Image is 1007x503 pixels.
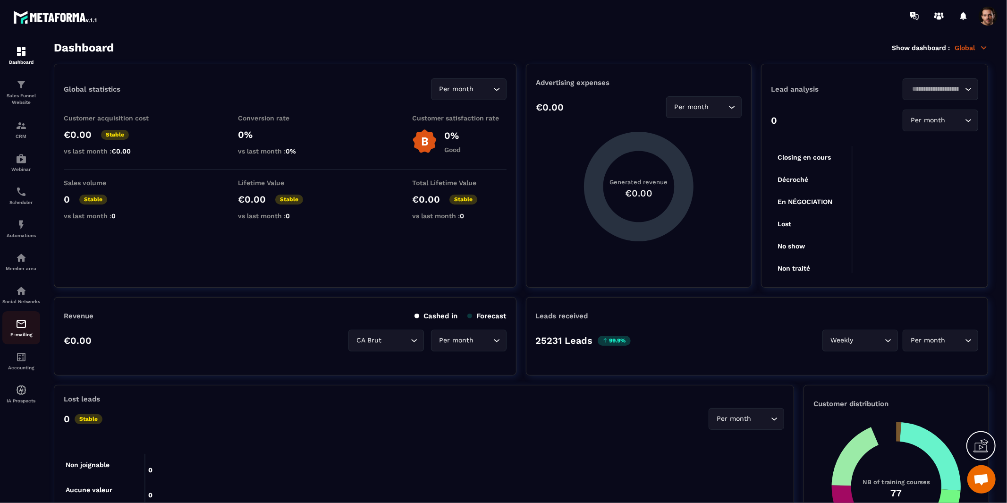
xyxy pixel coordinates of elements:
div: Open chat [967,465,996,494]
p: Global [955,43,988,52]
span: €0.00 [111,147,131,155]
input: Search for option [948,335,963,346]
div: Search for option [822,330,898,351]
span: Per month [437,84,476,94]
div: Search for option [903,110,978,131]
p: Customer satisfaction rate [412,114,507,122]
p: Conversion rate [238,114,332,122]
p: €0.00 [412,194,440,205]
p: Stable [75,414,102,424]
p: Cashed in [415,312,458,320]
a: formationformationCRM [2,113,40,146]
span: Per month [672,102,711,112]
p: vs last month : [412,212,507,220]
p: CRM [2,134,40,139]
input: Search for option [948,115,963,126]
img: b-badge-o.b3b20ee6.svg [412,129,437,154]
a: formationformationDashboard [2,39,40,72]
p: 0% [444,130,461,141]
p: Social Networks [2,299,40,304]
span: 0 [460,212,464,220]
input: Search for option [909,84,963,94]
input: Search for option [753,414,769,424]
tspan: Décroché [778,176,808,183]
span: 0 [286,212,290,220]
input: Search for option [384,335,408,346]
p: Customer distribution [813,400,979,408]
input: Search for option [476,84,491,94]
a: emailemailE-mailing [2,311,40,344]
p: Show dashboard : [892,44,950,51]
a: automationsautomationsMember area [2,245,40,278]
a: automationsautomationsWebinar [2,146,40,179]
span: Per month [909,335,948,346]
p: Lifetime Value [238,179,332,187]
p: vs last month : [64,147,158,155]
img: automations [16,384,27,396]
input: Search for option [855,335,882,346]
p: Webinar [2,167,40,172]
p: €0.00 [536,102,564,113]
input: Search for option [476,335,491,346]
h3: Dashboard [54,41,114,54]
img: scheduler [16,186,27,197]
p: Stable [101,130,129,140]
p: Good [444,146,461,153]
p: Sales volume [64,179,158,187]
img: logo [13,9,98,26]
p: vs last month : [238,212,332,220]
img: formation [16,79,27,90]
p: Member area [2,266,40,271]
img: formation [16,120,27,131]
a: automationsautomationsAutomations [2,212,40,245]
p: Advertising expenses [536,78,742,87]
tspan: Aucune valeur [66,486,112,494]
img: formation [16,46,27,57]
p: Accounting [2,365,40,370]
p: vs last month : [238,147,332,155]
p: Global statistics [64,85,120,94]
input: Search for option [711,102,726,112]
p: Stable [79,195,107,205]
a: accountantaccountantAccounting [2,344,40,377]
tspan: Lost [778,220,791,228]
tspan: No show [778,242,805,250]
p: Sales Funnel Website [2,93,40,106]
tspan: En NÉGOCIATION [778,198,832,205]
a: formationformationSales Funnel Website [2,72,40,113]
div: Search for option [431,78,507,100]
span: Weekly [829,335,855,346]
p: E-mailing [2,332,40,337]
span: Per month [715,414,753,424]
span: Per month [437,335,476,346]
p: Lead analysis [771,85,875,94]
tspan: Closing en cours [778,153,831,162]
p: Automations [2,233,40,238]
div: Search for option [903,330,978,351]
p: 0% [238,129,332,140]
tspan: Non traité [778,264,810,272]
p: IA Prospects [2,398,40,403]
p: Stable [449,195,477,205]
p: €0.00 [64,129,92,140]
span: CA Brut [355,335,384,346]
p: 0 [771,115,777,126]
div: Search for option [709,408,784,430]
p: Stable [275,195,303,205]
p: vs last month : [64,212,158,220]
tspan: Non joignable [66,461,110,469]
p: 0 [64,413,70,425]
p: 0 [64,194,70,205]
span: 0 [111,212,116,220]
p: Customer acquisition cost [64,114,158,122]
div: Search for option [348,330,424,351]
a: schedulerschedulerScheduler [2,179,40,212]
p: 99.9% [598,336,631,346]
p: Lost leads [64,395,100,403]
p: Scheduler [2,200,40,205]
p: Revenue [64,312,93,320]
span: Per month [909,115,948,126]
img: email [16,318,27,330]
img: social-network [16,285,27,297]
div: Search for option [431,330,507,351]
